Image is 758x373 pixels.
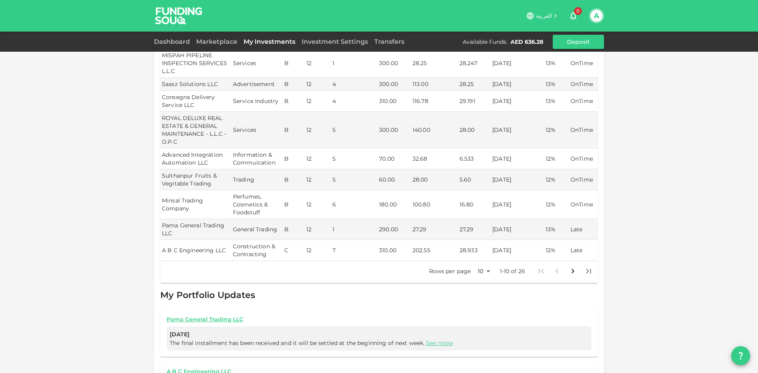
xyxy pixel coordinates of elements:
td: 310.00 [377,91,411,112]
div: Available Funds : [463,38,507,46]
td: B [283,112,305,148]
td: 4 [331,91,377,112]
td: Saasz Solutions LLC [160,78,231,91]
td: Consegna Delivery Service LLC [160,91,231,112]
td: 70.00 [377,148,411,169]
td: 12 [305,91,331,112]
td: [DATE] [491,219,544,240]
td: Late [569,240,598,261]
td: OnTime [569,148,598,169]
td: 27.29 [411,219,458,240]
td: 290.00 [377,219,411,240]
td: 28.247 [458,49,491,78]
td: 13% [544,219,569,240]
td: 12% [544,112,569,148]
td: B [283,148,305,169]
td: OnTime [569,91,598,112]
td: 29.191 [458,91,491,112]
td: B [283,78,305,91]
td: 12 [305,169,331,190]
td: C [283,240,305,261]
a: Marketplace [193,38,240,45]
td: Advertisement [231,78,283,91]
a: See more [426,339,453,347]
td: 5 [331,169,377,190]
td: 202.55 [411,240,458,261]
td: 1 [331,49,377,78]
td: 12 [305,78,331,91]
td: [DATE] [491,169,544,190]
span: [DATE] [170,330,588,339]
button: A [591,10,602,22]
td: 5.60 [458,169,491,190]
td: MISPAH PIPELINE INSPECTION SERVICES L.L.C [160,49,231,78]
td: [DATE] [491,91,544,112]
td: B [283,49,305,78]
td: 12 [305,49,331,78]
td: OnTime [569,112,598,148]
td: [DATE] [491,112,544,148]
td: 300.00 [377,78,411,91]
td: B [283,169,305,190]
td: Construction & Contracting [231,240,283,261]
a: Pama General Trading LLC [167,316,591,323]
td: 12% [544,240,569,261]
td: 28.25 [411,49,458,78]
td: 1 [331,219,377,240]
td: Advanced Integration Automation LLC [160,148,231,169]
td: Services [231,112,283,148]
td: 6 [331,190,377,219]
td: OnTime [569,190,598,219]
td: [DATE] [491,49,544,78]
td: 28.00 [458,112,491,148]
td: Information & Commuication [231,148,283,169]
td: 60.00 [377,169,411,190]
td: General Trading [231,219,283,240]
span: The final installment has been received and it will be settled at the beginning of next week. [170,339,454,347]
a: Transfers [371,38,407,45]
td: 28.933 [458,240,491,261]
td: 5 [331,148,377,169]
td: [DATE] [491,78,544,91]
td: OnTime [569,169,598,190]
td: OnTime [569,49,598,78]
td: 12% [544,148,569,169]
td: 12% [544,169,569,190]
td: 116.78 [411,91,458,112]
td: 13% [544,49,569,78]
td: 16.80 [458,190,491,219]
td: 100.80 [411,190,458,219]
td: 13% [544,78,569,91]
td: ROYAL DELUXE REAL ESTATE & GENERAL MAINTENANCE - L.L.C - O.P.C [160,112,231,148]
td: Minsal Trading Company [160,190,231,219]
td: B [283,91,305,112]
td: 180.00 [377,190,411,219]
p: Rows per page [429,267,471,275]
span: 0 [574,7,582,15]
td: [DATE] [491,240,544,261]
td: 140.00 [411,112,458,148]
td: 32.68 [411,148,458,169]
td: B [283,190,305,219]
td: 28.25 [458,78,491,91]
td: Service Industry [231,91,283,112]
div: 10 [474,266,493,277]
p: 1-10 of 26 [500,267,525,275]
span: My Portfolio Updates [160,290,255,300]
a: Dashboard [154,38,193,45]
button: 0 [565,8,581,24]
td: A B C Engineering LLC [160,240,231,261]
td: 12 [305,240,331,261]
button: Deposit [553,35,604,49]
td: 12 [305,219,331,240]
td: 28.00 [411,169,458,190]
td: 4 [331,78,377,91]
td: Pama General Trading LLC [160,219,231,240]
td: Sulthanpur Fruits & Vegitable Trading [160,169,231,190]
td: Late [569,219,598,240]
td: 12% [544,190,569,219]
td: 12 [305,190,331,219]
button: question [731,346,750,365]
td: OnTime [569,78,598,91]
td: 300.00 [377,49,411,78]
